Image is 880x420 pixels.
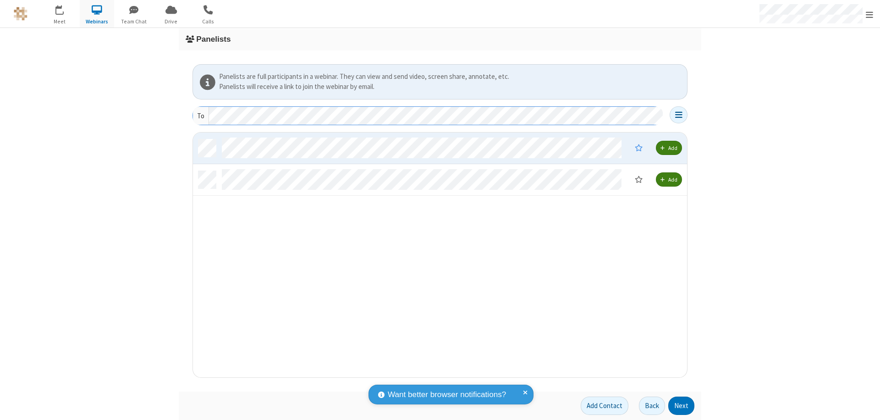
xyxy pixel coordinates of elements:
[656,172,682,187] button: Add
[191,17,225,26] span: Calls
[587,401,622,410] span: Add Contact
[581,397,628,415] button: Add Contact
[14,7,27,21] img: QA Selenium DO NOT DELETE OR CHANGE
[193,133,688,378] div: grid
[219,82,684,92] div: Panelists will receive a link to join the webinar by email.
[628,171,649,187] button: Moderator
[668,397,694,415] button: Next
[628,140,649,155] button: This contact cannot be made moderator because they have no account.
[388,389,506,401] span: Want better browser notifications?
[670,106,687,123] button: Open menu
[43,17,77,26] span: Meet
[117,17,151,26] span: Team Chat
[154,17,188,26] span: Drive
[80,17,114,26] span: Webinars
[639,397,665,415] button: Back
[668,176,677,183] span: Add
[186,35,694,44] h3: Panelists
[668,144,677,151] span: Add
[656,141,682,155] button: Add
[219,72,684,82] div: Panelists are full participants in a webinar. They can view and send video, screen share, annotat...
[62,5,68,12] div: 3
[193,107,209,125] div: To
